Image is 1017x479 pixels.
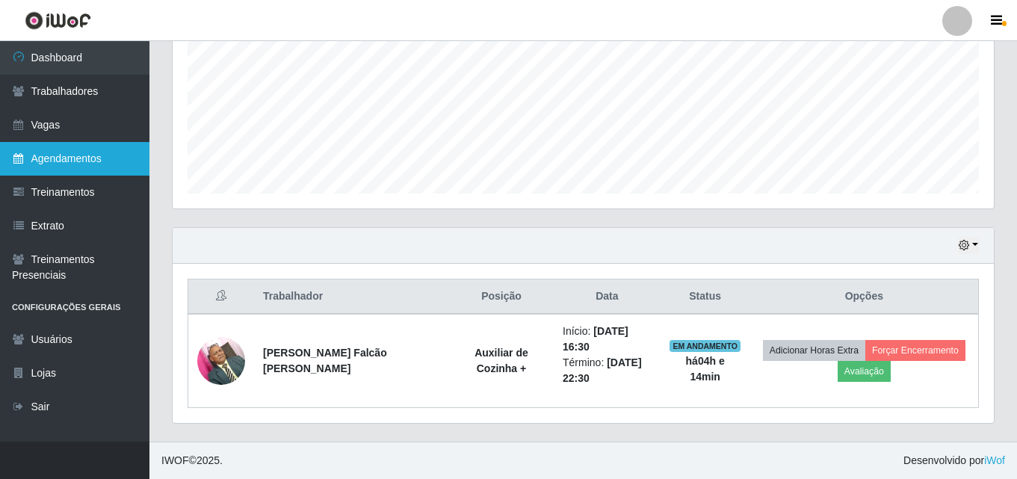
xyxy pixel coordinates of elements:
[984,454,1005,466] a: iWof
[563,325,628,353] time: [DATE] 16:30
[197,329,245,392] img: 1697117733428.jpeg
[750,279,979,315] th: Opções
[263,347,387,374] strong: [PERSON_NAME] Falcão [PERSON_NAME]
[449,279,554,315] th: Posição
[554,279,661,315] th: Data
[563,355,652,386] li: Término:
[661,279,750,315] th: Status
[763,340,865,361] button: Adicionar Horas Extra
[563,324,652,355] li: Início:
[475,347,528,374] strong: Auxiliar de Cozinha +
[670,340,741,352] span: EM ANDAMENTO
[25,11,91,30] img: CoreUI Logo
[865,340,965,361] button: Forçar Encerramento
[903,453,1005,469] span: Desenvolvido por
[161,453,223,469] span: © 2025 .
[838,361,891,382] button: Avaliação
[686,355,725,383] strong: há 04 h e 14 min
[254,279,449,315] th: Trabalhador
[161,454,189,466] span: IWOF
